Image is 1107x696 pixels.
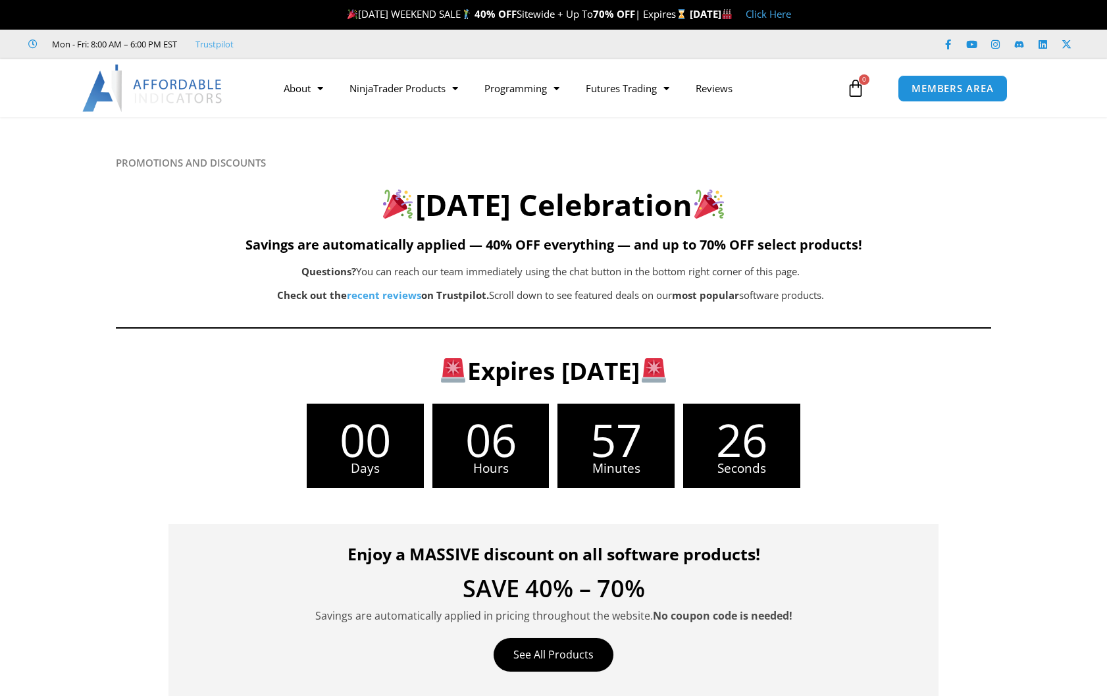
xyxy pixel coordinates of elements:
[683,417,800,462] span: 26
[195,36,234,52] a: Trustpilot
[307,417,424,462] span: 00
[49,36,177,52] span: Mon - Fri: 8:00 AM – 6:00 PM EST
[682,73,746,103] a: Reviews
[557,462,675,475] span: Minutes
[475,7,517,20] strong: 40% OFF
[432,462,550,475] span: Hours
[182,286,920,305] p: Scroll down to see featured deals on our software products.
[432,417,550,462] span: 06
[116,237,991,253] h5: Savings are automatically applied — 40% OFF everything — and up to 70% OFF select products!
[182,263,920,281] p: You can reach our team immediately using the chat button in the bottom right corner of this page.
[301,265,356,278] b: Questions?
[859,74,869,85] span: 0
[383,189,413,219] img: 🎉
[557,417,675,462] span: 57
[593,7,635,20] strong: 70% OFF
[348,9,357,19] img: 🎉
[185,355,922,387] h3: Expires [DATE]
[270,73,843,103] nav: Menu
[827,69,885,107] a: 0
[116,157,991,169] h6: PROMOTIONS AND DISCOUNTS
[307,462,424,475] span: Days
[746,7,791,20] a: Click Here
[116,186,991,225] h2: [DATE] Celebration
[471,73,573,103] a: Programming
[347,288,421,302] a: recent reviews
[573,73,682,103] a: Futures Trading
[642,358,666,383] img: 🚨
[441,358,465,383] img: 🚨
[188,544,919,564] h4: Enjoy a MASSIVE discount on all software products!
[694,189,724,219] img: 🎉
[653,608,792,623] strong: No coupon code is needed!
[344,7,690,20] span: [DATE] WEEKEND SALE Sitewide + Up To | Expires
[82,65,224,112] img: LogoAI | Affordable Indicators – NinjaTrader
[494,638,613,672] a: See All Products
[672,288,739,302] b: most popular
[677,9,686,19] img: ⌛
[270,73,336,103] a: About
[336,73,471,103] a: NinjaTrader Products
[912,84,994,94] span: MEMBERS AREA
[188,577,919,601] h4: SAVE 40% – 70%
[188,607,919,625] p: Savings are automatically applied in pricing throughout the website.
[461,9,471,19] img: 🏌️‍♂️
[683,462,800,475] span: Seconds
[277,288,489,302] strong: Check out the on Trustpilot.
[722,9,732,19] img: 🏭
[898,75,1008,102] a: MEMBERS AREA
[690,7,733,20] strong: [DATE]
